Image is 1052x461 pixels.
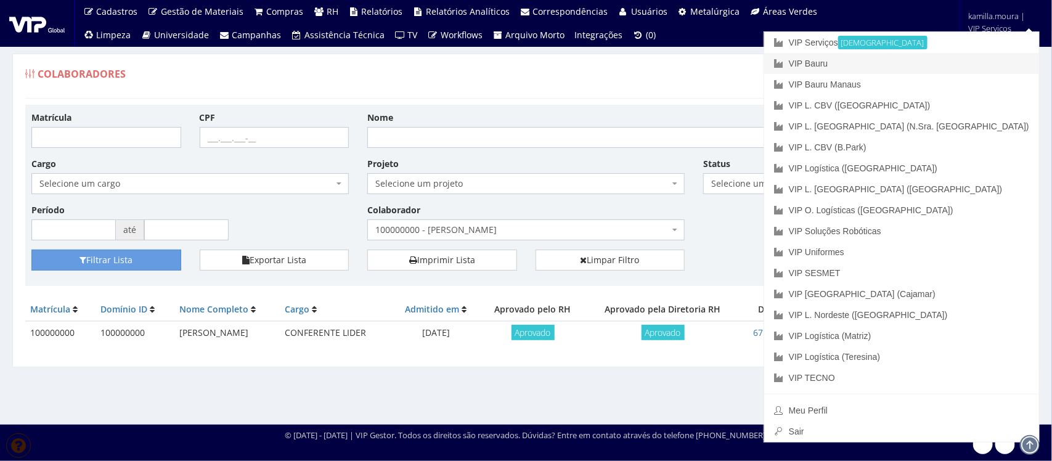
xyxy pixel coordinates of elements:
[367,158,399,170] label: Projeto
[200,127,349,148] input: ___.___.___-__
[367,204,420,216] label: Colaborador
[362,6,403,17] span: Relatórios
[267,6,304,17] span: Compras
[367,219,685,240] span: 100000000 - BRUNO ALVES AFONSO
[200,250,349,271] button: Exportar Lista
[31,158,56,170] label: Cargo
[764,367,1039,388] a: VIP TECNO
[575,29,623,41] span: Integrações
[161,6,243,17] span: Gestão de Materiais
[764,137,1039,158] a: VIP L. CBV (B.Park)
[585,298,740,321] th: Aprovado pela Diretoria RH
[367,173,685,194] span: Selecione um projeto
[763,6,817,17] span: Áreas Verdes
[367,250,517,271] a: Imprimir Lista
[441,29,483,41] span: Workflows
[31,112,71,124] label: Matrícula
[764,158,1039,179] a: VIP Logística ([GEOGRAPHIC_DATA])
[97,29,131,41] span: Limpeza
[570,23,628,47] a: Integrações
[38,67,126,81] span: Colaboradores
[25,321,96,345] td: 100000000
[711,177,838,190] span: Selecione um status
[764,346,1039,367] a: VIP Logística (Teresina)
[764,32,1039,53] a: VIP Serviços[DEMOGRAPHIC_DATA]
[512,325,555,340] span: Aprovado
[740,298,830,321] th: Documentos
[285,430,767,441] div: © [DATE] - [DATE] | VIP Gestor. Todos os direitos são reservados. Dúvidas? Entre em contato atrav...
[764,179,1039,200] a: VIP L. [GEOGRAPHIC_DATA] ([GEOGRAPHIC_DATA])
[9,14,65,33] img: logo
[753,327,817,338] a: 67 documentos
[154,29,209,41] span: Universidade
[628,23,661,47] a: (0)
[764,325,1039,346] a: VIP Logística (Matriz)
[426,6,510,17] span: Relatórios Analíticos
[367,112,393,124] label: Nome
[838,36,928,49] small: [DEMOGRAPHIC_DATA]
[487,23,570,47] a: Arquivo Morto
[30,303,70,315] a: Matrícula
[764,421,1039,442] a: Sair
[764,116,1039,137] a: VIP L. [GEOGRAPHIC_DATA] (N.Sra. [GEOGRAPHIC_DATA])
[389,23,423,47] a: TV
[179,303,248,315] a: Nome Completo
[174,321,280,345] td: [PERSON_NAME]
[764,200,1039,221] a: VIP O. Logísticas ([GEOGRAPHIC_DATA])
[764,400,1039,421] a: Meu Perfil
[408,29,418,41] span: TV
[285,303,310,315] a: Cargo
[764,304,1039,325] a: VIP L. Nordeste ([GEOGRAPHIC_DATA])
[703,158,730,170] label: Status
[375,177,669,190] span: Selecione um projeto
[31,173,349,194] span: Selecione um cargo
[136,23,214,47] a: Universidade
[97,6,138,17] span: Cadastros
[968,10,1036,35] span: kamilla.moura | VIP Serviços
[31,250,181,271] button: Filtrar Lista
[646,29,656,41] span: (0)
[703,173,853,194] span: Selecione um status
[280,321,393,345] td: CONFERENTE LIDER
[31,204,65,216] label: Período
[506,29,565,41] span: Arquivo Morto
[214,23,287,47] a: Campanhas
[764,221,1039,242] a: VIP Soluções Robóticas
[691,6,740,17] span: Metalúrgica
[392,321,479,345] td: [DATE]
[200,112,216,124] label: CPF
[536,250,685,271] a: Limpar Filtro
[642,325,685,340] span: Aprovado
[764,53,1039,74] a: VIP Bauru
[39,177,333,190] span: Selecione um cargo
[100,303,147,315] a: Domínio ID
[480,298,586,321] th: Aprovado pelo RH
[78,23,136,47] a: Limpeza
[764,242,1039,263] a: VIP Uniformes
[304,29,385,41] span: Assistência Técnica
[423,23,488,47] a: Workflows
[327,6,338,17] span: RH
[764,284,1039,304] a: VIP [GEOGRAPHIC_DATA] (Cajamar)
[116,219,144,240] span: até
[405,303,459,315] a: Admitido em
[764,263,1039,284] a: VIP SESMET
[533,6,608,17] span: Correspondências
[287,23,390,47] a: Assistência Técnica
[375,224,669,236] span: 100000000 - BRUNO ALVES AFONSO
[232,29,282,41] span: Campanhas
[764,95,1039,116] a: VIP L. CBV ([GEOGRAPHIC_DATA])
[631,6,667,17] span: Usuários
[96,321,174,345] td: 100000000
[764,74,1039,95] a: VIP Bauru Manaus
